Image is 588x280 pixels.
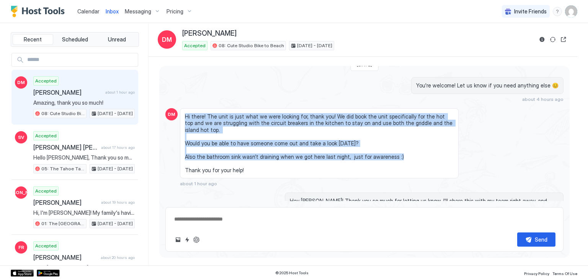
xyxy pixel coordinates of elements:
[41,110,85,117] span: 08: Cute Studio Bike to Beach
[524,271,549,276] span: Privacy Policy
[553,7,562,16] div: menu
[167,8,183,15] span: Pricing
[24,36,42,43] span: Recent
[35,77,57,84] span: Accepted
[180,181,217,186] span: about 1 hour ago
[41,165,85,172] span: 05: The Tahoe Tamarack Pet Friendly Studio
[33,99,135,106] span: Amazing, thank you so much!
[41,220,85,227] span: 01: The [GEOGRAPHIC_DATA] at The [GEOGRAPHIC_DATA]
[33,143,98,151] span: [PERSON_NAME] [PERSON_NAME]
[101,145,135,150] span: about 17 hours ago
[13,34,53,45] button: Recent
[33,199,98,206] span: [PERSON_NAME]
[185,113,454,174] span: Hi there! The unit is just what we were looking for, thank you! We did book the unit specifically...
[552,271,577,276] span: Terms Of Use
[182,29,237,38] span: [PERSON_NAME]
[33,154,135,161] span: Hello [PERSON_NAME], Thank you so much for your booking! We'll send the check-in instructions [DA...
[106,8,119,15] span: Inbox
[101,255,135,260] span: about 20 hours ago
[192,235,201,244] button: ChatGPT Auto Reply
[184,42,206,49] span: Accepted
[105,90,135,95] span: about 1 hour ago
[106,7,119,15] a: Inbox
[183,235,192,244] button: Quick reply
[33,264,135,271] span: Hello [PERSON_NAME], Thank you so much for your booking! We'll send the check-in instructions on ...
[24,53,138,66] input: Input Field
[559,35,568,44] button: Open reservation
[33,89,102,96] span: [PERSON_NAME]
[290,198,559,211] span: Hey [PERSON_NAME]! Thank you so much for letting us know. I'll share this with my team right away...
[125,8,151,15] span: Messaging
[2,189,40,196] span: [PERSON_NAME]
[11,32,139,47] div: tab-group
[33,254,98,261] span: [PERSON_NAME]
[37,270,60,277] a: Google Play Store
[537,35,547,44] button: Reservation information
[524,269,549,277] a: Privacy Policy
[565,5,577,18] div: User profile
[17,79,25,86] span: DM
[173,235,183,244] button: Upload image
[168,111,175,118] span: DM
[18,244,24,251] span: FR
[35,188,57,194] span: Accepted
[162,35,172,44] span: DM
[33,209,135,216] span: Hi, I'm [PERSON_NAME]! My family's having a reunion in the area; and your apartment, especially w...
[514,8,547,15] span: Invite Friends
[55,34,95,45] button: Scheduled
[11,6,68,17] a: Host Tools Logo
[101,200,135,205] span: about 19 hours ago
[517,232,555,247] button: Send
[77,8,100,15] span: Calendar
[77,7,100,15] a: Calendar
[18,134,24,141] span: SV
[108,36,126,43] span: Unread
[98,165,133,172] span: [DATE] - [DATE]
[35,242,57,249] span: Accepted
[62,36,88,43] span: Scheduled
[35,132,57,139] span: Accepted
[219,42,284,49] span: 08: Cute Studio Bike to Beach
[535,236,547,244] div: Send
[96,34,137,45] button: Unread
[98,220,133,227] span: [DATE] - [DATE]
[275,270,309,275] span: © 2025 Host Tools
[552,269,577,277] a: Terms Of Use
[98,110,133,117] span: [DATE] - [DATE]
[297,42,332,49] span: [DATE] - [DATE]
[416,82,559,89] span: You're welcome! Let us know if you need anything else 😊
[11,270,34,277] a: App Store
[548,35,557,44] button: Sync reservation
[522,96,563,102] span: about 4 hours ago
